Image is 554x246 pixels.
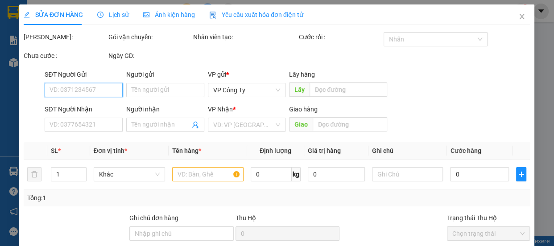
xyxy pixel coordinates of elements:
[94,147,127,154] span: Đơn vị tính
[289,82,310,97] span: Lấy
[98,11,129,18] span: Lịch sử
[32,31,117,48] span: 0988 594 111
[4,7,30,47] img: logo
[27,193,215,203] div: Tổng: 1
[108,32,191,42] div: Gói vận chuyển:
[127,104,205,114] div: Người nhận
[130,214,179,221] label: Ghi chú đơn hàng
[208,106,233,113] span: VP Nhận
[192,121,199,128] span: user-add
[51,147,58,154] span: SL
[32,5,121,30] strong: CÔNG TY CP BÌNH TÂM
[208,70,286,79] div: VP gửi
[519,13,526,20] span: close
[130,226,234,241] input: Ghi chú đơn hàng
[4,62,82,79] span: BX Miền Đông cũ -
[127,70,205,79] div: Người gửi
[24,11,83,18] span: SỬA ĐƠN HÀNG
[372,167,443,181] input: Ghi Chú
[98,12,104,18] span: clock-circle
[144,11,195,18] span: Ảnh kiện hàng
[517,167,527,181] button: plus
[4,51,17,60] span: Gửi:
[210,11,304,18] span: Yêu cầu xuất hóa đơn điện tử
[313,117,388,131] input: Dọc đường
[236,214,256,221] span: Thu Hộ
[24,32,107,42] div: [PERSON_NAME]:
[299,32,382,42] div: Cước rồi :
[58,51,99,60] span: 0352452605
[172,147,201,154] span: Tên hàng
[210,12,217,19] img: icon
[451,147,481,154] span: Cước hàng
[292,167,301,181] span: kg
[447,213,530,223] div: Trạng thái Thu Hộ
[24,51,107,61] div: Chưa cước :
[32,31,117,48] span: VP Công Ty ĐT:
[213,83,281,97] span: VP Công Ty
[172,167,244,181] input: VD: Bàn, Ghế
[24,12,30,18] span: edit
[289,117,313,131] span: Giao
[45,104,123,114] div: SĐT Người Nhận
[17,51,57,60] span: VP Công Ty -
[193,32,297,42] div: Nhân viên tạo:
[310,82,388,97] input: Dọc đường
[289,106,318,113] span: Giao hàng
[4,62,82,79] span: Nhận:
[289,71,315,78] span: Lấy hàng
[308,147,341,154] span: Giá trị hàng
[260,147,291,154] span: Định lượng
[99,168,160,181] span: Khác
[510,4,535,29] button: Close
[144,12,150,18] span: picture
[108,51,191,61] div: Ngày GD:
[453,227,525,240] span: Chọn trạng thái
[45,70,123,79] div: SĐT Người Gửi
[517,171,526,178] span: plus
[368,142,447,160] th: Ghi chú
[27,167,41,181] button: delete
